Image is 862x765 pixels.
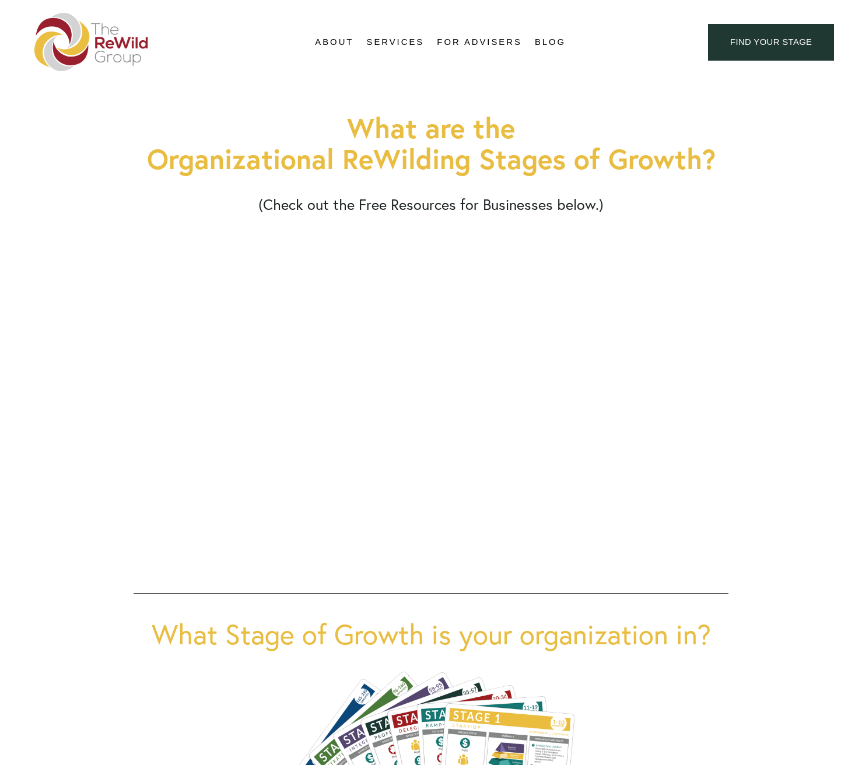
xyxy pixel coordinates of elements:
[134,196,728,213] h2: (Check out the Free Resources for Businesses below.)
[315,33,353,51] a: folder dropdown
[437,33,521,51] a: For Advisers
[708,24,834,61] a: find your stage
[34,13,149,71] img: The ReWild Group
[147,110,716,177] strong: What are the Organizational ReWilding Stages of Growth?
[134,619,728,650] h1: What Stage of Growth is your organization in?
[315,34,353,50] span: About
[367,34,425,50] span: Services
[535,33,566,51] a: Blog
[367,33,425,51] a: folder dropdown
